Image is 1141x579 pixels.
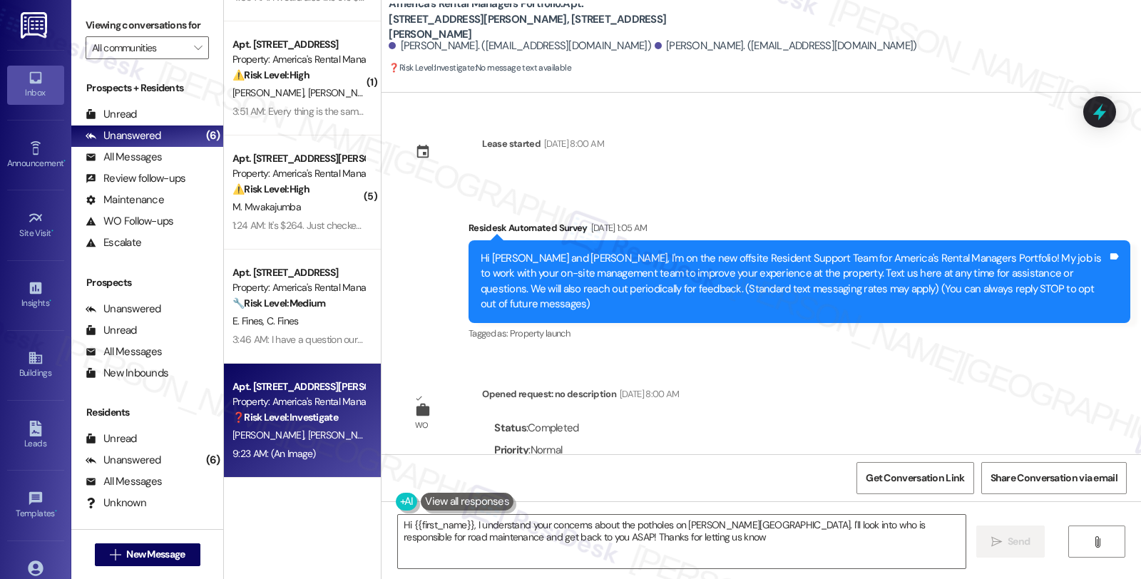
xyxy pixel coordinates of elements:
[482,386,679,406] div: Opened request: no description
[232,166,364,181] div: Property: America's Rental Managers Portfolio
[469,220,1130,240] div: Residesk Automated Survey
[232,219,470,232] div: 1:24 AM: It's $264. Just checked my account to make sure
[232,447,316,460] div: 9:23 AM: (An Image)
[308,429,379,441] span: [PERSON_NAME]
[981,462,1127,494] button: Share Conversation via email
[616,386,680,401] div: [DATE] 8:00 AM
[7,416,64,455] a: Leads
[49,296,51,306] span: •
[482,136,541,151] div: Lease started
[86,453,161,468] div: Unanswered
[51,226,53,236] span: •
[232,183,309,195] strong: ⚠️ Risk Level: High
[86,107,137,122] div: Unread
[21,12,50,39] img: ResiDesk Logo
[389,39,651,53] div: [PERSON_NAME]. ([EMAIL_ADDRESS][DOMAIN_NAME])
[86,235,141,250] div: Escalate
[86,171,185,186] div: Review follow-ups
[1008,534,1030,549] span: Send
[7,276,64,314] a: Insights •
[95,543,200,566] button: New Message
[86,128,161,143] div: Unanswered
[110,549,121,560] i: 
[203,125,224,147] div: (6)
[308,86,379,99] span: [PERSON_NAME]
[232,297,325,309] strong: 🔧 Risk Level: Medium
[232,37,364,52] div: Apt. [STREET_ADDRESS]
[86,193,164,207] div: Maintenance
[232,265,364,280] div: Apt. [STREET_ADDRESS]
[389,62,474,73] strong: ❓ Risk Level: Investigate
[86,496,146,511] div: Unknown
[232,314,267,327] span: E. Fines
[232,429,308,441] span: [PERSON_NAME]
[655,39,917,53] div: [PERSON_NAME]. ([EMAIL_ADDRESS][DOMAIN_NAME])
[232,151,364,166] div: Apt. [STREET_ADDRESS][PERSON_NAME], [STREET_ADDRESS][PERSON_NAME]
[1092,536,1102,548] i: 
[71,405,223,420] div: Residents
[86,302,161,317] div: Unanswered
[481,251,1107,312] div: Hi [PERSON_NAME] and [PERSON_NAME], I'm on the new offsite Resident Support Team for America's Re...
[71,275,223,290] div: Prospects
[7,486,64,525] a: Templates •
[389,61,571,76] span: : No message text available
[232,394,364,409] div: Property: America's Rental Managers Portfolio
[267,314,298,327] span: C. Fines
[415,418,429,433] div: WO
[86,344,162,359] div: All Messages
[86,474,162,489] div: All Messages
[510,327,570,339] span: Property launch
[86,323,137,338] div: Unread
[856,462,973,494] button: Get Conversation Link
[7,66,64,104] a: Inbox
[991,471,1117,486] span: Share Conversation via email
[86,14,209,36] label: Viewing conversations for
[494,417,587,439] div: : Completed
[232,86,308,99] span: [PERSON_NAME]
[92,36,186,59] input: All communities
[494,439,587,461] div: : Normal
[494,421,526,435] b: Status
[232,379,364,394] div: Apt. [STREET_ADDRESS][PERSON_NAME], [STREET_ADDRESS][PERSON_NAME]
[469,323,1130,344] div: Tagged as:
[232,52,364,67] div: Property: America's Rental Managers Portfolio
[86,366,168,381] div: New Inbounds
[63,156,66,166] span: •
[232,411,338,424] strong: ❓ Risk Level: Investigate
[86,431,137,446] div: Unread
[232,200,301,213] span: M. Mwakajumba
[7,346,64,384] a: Buildings
[976,526,1045,558] button: Send
[194,42,202,53] i: 
[7,206,64,245] a: Site Visit •
[71,81,223,96] div: Prospects + Residents
[398,515,966,568] textarea: Hi {{first_name}}, I understand your concerns about the potholes on [PERSON_NAME][GEOGRAPHIC_DATA...
[494,443,528,457] b: Priority
[203,449,224,471] div: (6)
[126,547,185,562] span: New Message
[541,136,604,151] div: [DATE] 8:00 AM
[991,536,1002,548] i: 
[232,280,364,295] div: Property: America's Rental Managers Portfolio
[55,506,57,516] span: •
[86,214,173,229] div: WO Follow-ups
[86,150,162,165] div: All Messages
[588,220,648,235] div: [DATE] 1:05 AM
[232,68,309,81] strong: ⚠️ Risk Level: High
[232,105,536,118] div: 3:51 AM: Every thing is the same, we haven't been doing anything different
[866,471,964,486] span: Get Conversation Link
